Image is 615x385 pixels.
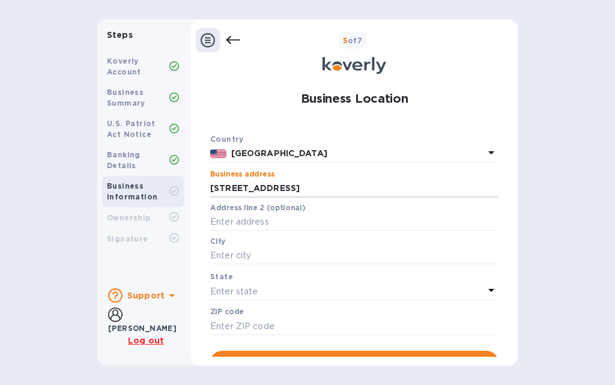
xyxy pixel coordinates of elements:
[210,317,498,335] input: Enter ZIP code
[210,204,305,211] label: Address line 2 (optional)
[210,351,498,375] button: Next step
[107,213,151,222] b: Ownership
[107,150,141,170] b: Banking Details
[231,148,327,158] b: [GEOGRAPHIC_DATA]
[210,309,244,316] label: ZIP code
[343,36,348,45] span: 5
[210,150,226,158] img: US
[128,336,164,345] u: Log out
[301,83,408,114] h1: Business Location
[210,171,274,178] label: Business address
[107,30,133,40] b: Steps
[210,285,258,298] p: Enter state
[127,291,165,300] b: Support
[107,181,157,201] b: Business Information
[210,247,498,265] input: Enter city
[210,180,498,198] input: Enter address
[107,234,148,243] b: Signature
[343,36,363,45] b: of 7
[108,324,177,333] b: [PERSON_NAME]
[107,56,141,76] b: Koverly Account
[107,119,156,139] b: U.S. Patriot Act Notice
[220,356,489,370] span: Next step
[210,135,244,144] b: Country
[107,88,145,108] b: Business Summary
[210,238,226,245] label: City
[210,213,498,231] input: Enter address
